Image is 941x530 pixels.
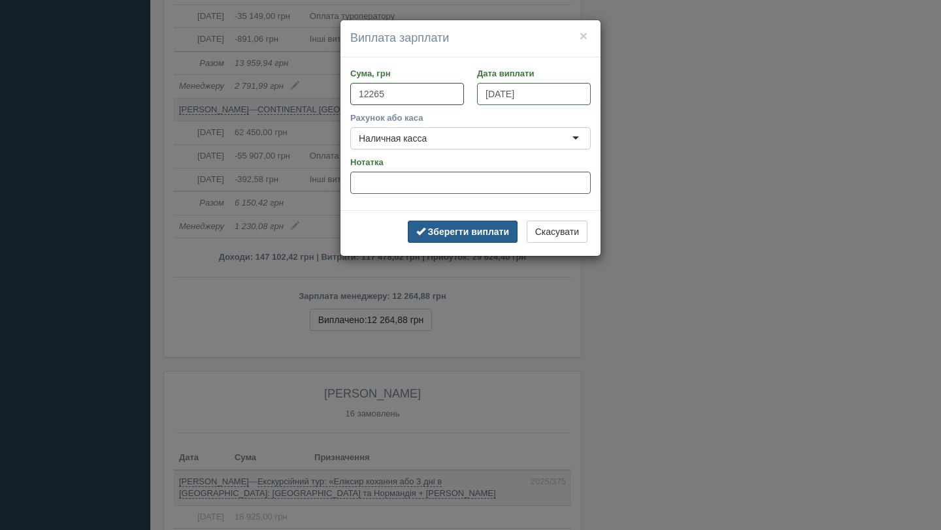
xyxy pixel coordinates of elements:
b: Зберегти виплати [428,226,510,237]
label: Нотатка [350,156,591,168]
label: Дата виплати [477,67,591,80]
label: Сума, грн [350,67,464,80]
div: Наличная касса [359,132,427,145]
button: Скасувати [527,221,587,243]
button: × [580,29,587,42]
h4: Виплата зарплати [350,30,591,47]
label: Рахунок або каса [350,112,591,124]
button: Зберегти виплати [408,221,518,243]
